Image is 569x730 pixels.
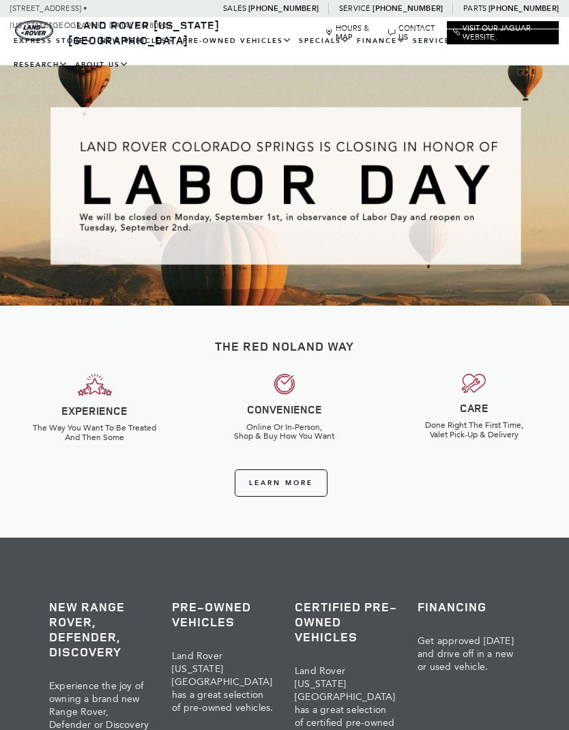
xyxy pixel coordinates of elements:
[15,20,53,41] a: land-rover
[373,3,443,14] a: [PHONE_NUMBER]
[10,53,72,77] a: Research
[247,402,322,417] strong: CONVENIENCE
[49,599,151,659] h3: New Range Rover, Defender, Discovery
[325,24,381,42] a: Hours & Map
[10,340,559,353] h2: The Red Noland Way
[418,599,520,614] h3: Financing
[390,421,559,439] h6: Done Right The First Time, Valet Pick-Up & Delivery
[200,423,369,441] h6: Online Or In-Person, Shop & Buy How You Want
[61,403,128,418] strong: EXPERIENCE
[353,29,409,53] a: Finance
[68,18,220,48] a: Land Rover [US_STATE][GEOGRAPHIC_DATA]
[235,469,327,497] a: Learn More
[460,400,488,415] strong: CARE
[453,24,553,42] a: Visit Our Jaguar Website
[10,4,171,30] a: [STREET_ADDRESS] • [US_STATE][GEOGRAPHIC_DATA], CO 80905
[295,29,353,53] a: Specials
[97,29,179,53] a: New Vehicles
[15,20,53,41] img: Land Rover
[295,599,397,644] h3: Certified Pre-Owned Vehicles
[10,29,559,77] nav: Main Navigation
[172,599,274,629] h3: Pre-Owned Vehicles
[409,29,503,53] a: Service & Parts
[418,635,514,673] span: Get approved [DATE] and drive off in a new or used vehicle.
[10,424,179,441] h6: The Way You Want To Be Treated And Then Some
[248,3,319,14] a: [PHONE_NUMBER]
[388,24,440,42] a: Contact Us
[10,29,97,53] a: EXPRESS STORE
[172,650,273,714] span: Land Rover [US_STATE][GEOGRAPHIC_DATA] has a great selection of pre-owned vehicles.
[179,29,295,53] a: Pre-Owned Vehicles
[488,3,559,14] a: [PHONE_NUMBER]
[72,53,132,77] a: About Us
